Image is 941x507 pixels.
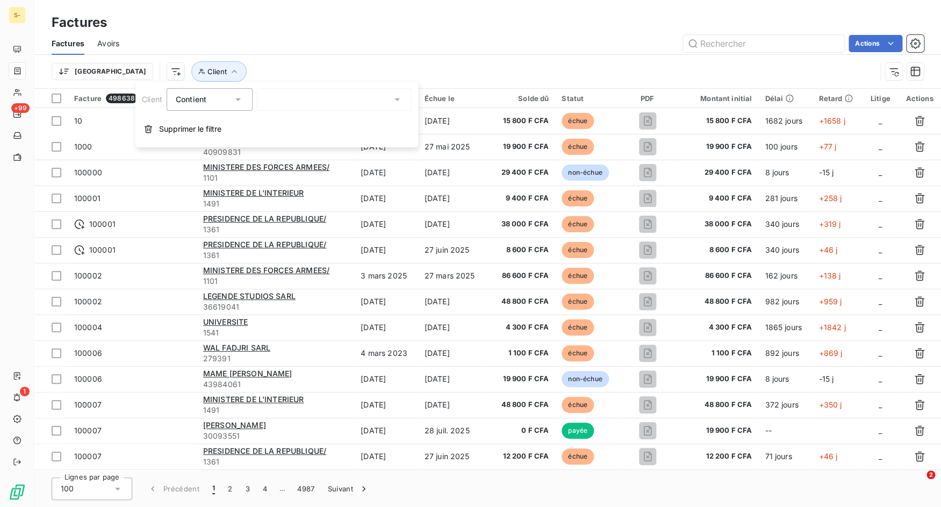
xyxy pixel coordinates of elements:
span: échue [562,216,594,232]
span: 1491 [203,405,348,416]
td: [DATE] [354,315,418,340]
span: échue [562,268,594,284]
td: [DATE] [418,469,486,495]
span: +1842 j [818,323,845,332]
input: Rechercher [683,35,844,52]
span: 19 900 F CFA [682,141,752,152]
span: [PERSON_NAME] [203,420,266,430]
span: échue [562,448,594,465]
span: 8 600 F CFA [492,245,549,255]
td: 372 jours [758,392,812,418]
span: échue [562,345,594,361]
button: Suivant [321,477,375,500]
td: [DATE] [418,160,486,185]
td: 28 juil. 2025 [418,418,486,444]
span: 10 [74,116,82,125]
td: [DATE] [418,340,486,366]
span: 48 800 F CFA [492,399,549,410]
span: +46 j [818,245,837,254]
span: MINISTERE DES FORCES ARMEES/ [203,162,329,172]
td: [DATE] [354,237,418,263]
span: Client [207,67,227,76]
span: 38 000 F CFA [682,219,752,230]
span: 48 800 F CFA [682,296,752,307]
span: UNIVERSITE [203,317,248,326]
span: 100001 [89,245,116,255]
span: non-échue [562,371,608,387]
button: Client [191,61,247,82]
button: Actions [849,35,902,52]
span: échue [562,397,594,413]
span: échue [562,294,594,310]
span: Client [142,95,162,104]
span: 19 900 F CFA [682,425,752,436]
span: _ [879,116,882,125]
span: +99 [11,103,30,113]
span: 15 800 F CFA [492,116,549,126]
button: Précédent [141,477,206,500]
div: Délai [765,94,806,103]
span: +258 j [818,194,842,203]
span: 1 [20,387,30,396]
td: 340 jours [758,211,812,237]
span: 19 900 F CFA [492,141,549,152]
td: 8 jours [758,160,812,185]
span: Contient [176,95,206,104]
td: [DATE] [354,289,418,315]
td: [DATE] [354,418,418,444]
span: MINISTERE DE L'INTERIEUR [203,395,304,404]
span: 100002 [74,297,102,306]
span: MINISTERE DES FORCES ARMEES/ [203,266,329,275]
span: PRESIDENCE DE LA REPUBLIQUE/ [203,240,326,249]
span: +77 j [818,142,836,151]
td: 1682 jours [758,108,812,134]
span: 8 600 F CFA [682,245,752,255]
div: S- [9,6,26,24]
span: _ [879,142,882,151]
span: 100000 [74,168,102,177]
button: 2 [221,477,239,500]
span: 1361 [203,224,348,235]
span: MAME [PERSON_NAME] [203,369,292,378]
span: 100004 [74,323,102,332]
a: +99 [9,105,25,123]
span: 100001 [89,219,116,230]
span: 1000 [74,142,92,151]
span: 43984061 [203,379,348,390]
td: [DATE] [418,392,486,418]
span: 86 600 F CFA [682,270,752,281]
span: PRESIDENCE DE LA REPUBLIQUE/ [203,446,326,455]
span: _ [879,426,882,435]
span: Facture [74,94,102,103]
button: 3 [239,477,256,500]
div: Retard [818,94,856,103]
span: +959 j [818,297,842,306]
span: _ [879,323,882,332]
div: Échue le [425,94,479,103]
span: 48 800 F CFA [682,399,752,410]
span: 1101 [203,173,348,183]
span: échue [562,113,594,129]
div: Montant initial [682,94,752,103]
span: _ [879,168,882,177]
span: 498638 [106,94,138,103]
span: 1361 [203,456,348,467]
span: 9 400 F CFA [682,193,752,204]
span: 12 200 F CFA [682,451,752,462]
td: 27 mars 2025 [418,263,486,289]
span: +46 j [818,452,837,461]
span: 29 400 F CFA [492,167,549,178]
button: [GEOGRAPHIC_DATA] [52,63,153,80]
td: 27 mai 2025 [418,134,486,160]
span: +1658 j [818,116,845,125]
span: _ [879,348,882,358]
td: 892 jours [758,340,812,366]
span: 1 100 F CFA [492,348,549,359]
td: [DATE] [418,211,486,237]
td: [DATE] [418,289,486,315]
td: [DATE] [354,366,418,392]
td: [DATE] [354,211,418,237]
td: 4 mars 2023 [354,340,418,366]
span: 29 400 F CFA [682,167,752,178]
span: 48 800 F CFA [492,296,549,307]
